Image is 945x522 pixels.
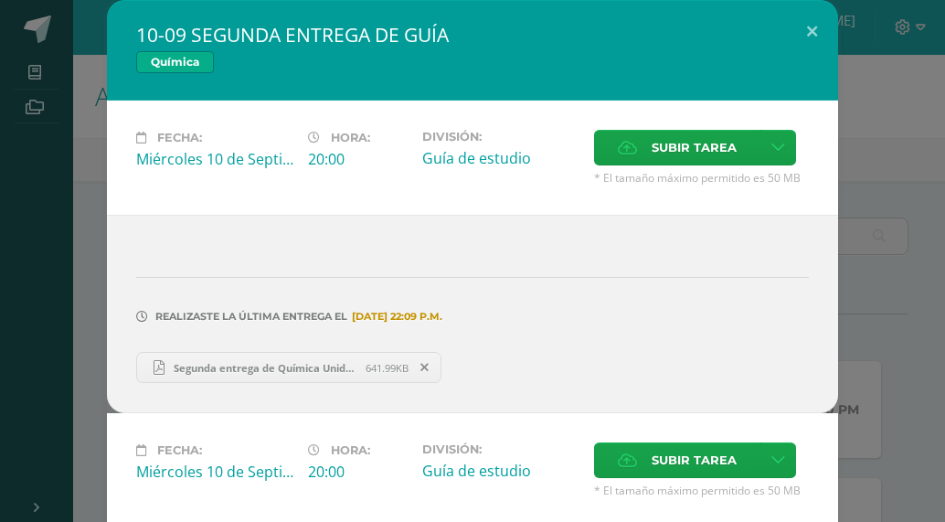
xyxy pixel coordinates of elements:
[422,148,579,168] div: Guía de estudio
[594,170,809,186] span: * El tamaño máximo permitido es 50 MB
[136,51,214,73] span: Química
[594,483,809,498] span: * El tamaño máximo permitido es 50 MB
[136,352,441,383] a: Segunda entrega de Química Unidad 4.pdf 641.99KB
[136,22,809,48] h2: 10-09 SEGUNDA ENTREGA DE GUÍA
[157,443,202,457] span: Fecha:
[409,357,441,378] span: Remover entrega
[157,131,202,144] span: Fecha:
[422,461,579,481] div: Guía de estudio
[366,361,409,375] span: 641.99KB
[331,443,370,457] span: Hora:
[422,442,579,456] label: División:
[347,316,442,317] span: [DATE] 22:09 p.m.
[308,462,408,482] div: 20:00
[165,361,366,375] span: Segunda entrega de Química Unidad 4.pdf
[652,131,737,165] span: Subir tarea
[652,443,737,477] span: Subir tarea
[155,310,347,323] span: Realizaste la última entrega el
[308,149,408,169] div: 20:00
[136,149,293,169] div: Miércoles 10 de Septiembre
[331,131,370,144] span: Hora:
[422,130,579,144] label: División:
[136,462,293,482] div: Miércoles 10 de Septiembre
